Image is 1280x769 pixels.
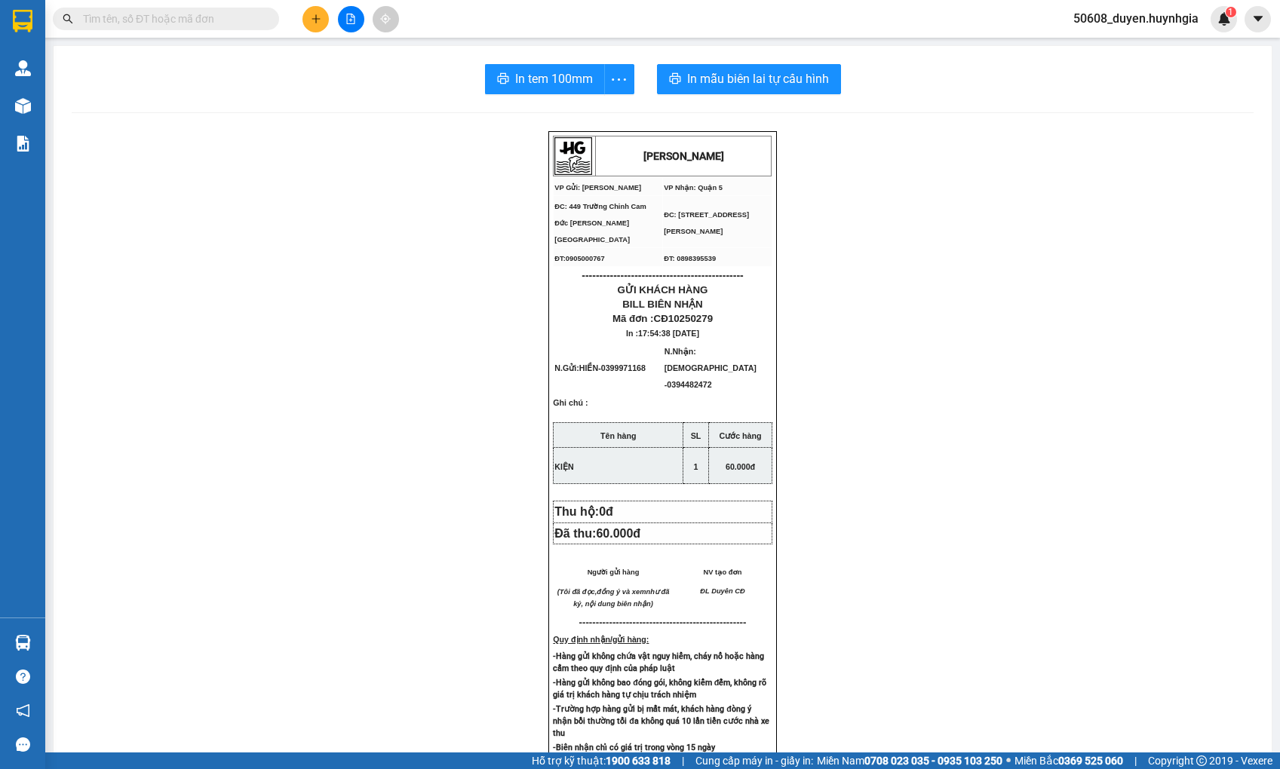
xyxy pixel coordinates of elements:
[600,431,636,440] strong: Tên hàng
[1228,7,1233,17] span: 1
[1134,752,1137,769] span: |
[1058,755,1123,767] strong: 0369 525 060
[703,568,741,576] span: NV tạo đơn
[338,6,364,32] button: file-add
[345,14,356,24] span: file-add
[485,64,605,94] button: printerIn tem 100mm
[554,255,604,262] span: ĐT:0905000767
[612,313,713,324] span: Mã đơn :
[16,669,30,684] span: question-circle
[553,651,764,673] strong: -Hàng gửi không chứa vật nguy hiểm, cháy nổ hoặc hàng cấm theo quy định của pháp luật
[15,60,31,76] img: warehouse-icon
[682,752,684,769] span: |
[302,6,329,32] button: plus
[13,10,32,32] img: logo-vxr
[605,70,634,89] span: more
[582,269,743,281] span: ----------------------------------------------
[643,150,724,162] strong: [PERSON_NAME]
[83,11,261,27] input: Tìm tên, số ĐT hoặc mã đơn
[598,363,646,372] span: -
[664,211,749,235] span: ĐC: [STREET_ADDRESS][PERSON_NAME]
[606,755,671,767] strong: 1900 633 818
[588,568,640,576] span: Người gửi hàng
[726,462,755,471] span: 60.000đ
[1014,752,1123,769] span: Miền Bắc
[817,752,1002,769] span: Miền Nam
[1006,758,1011,764] span: ⚪️
[667,380,711,389] span: 0394482472
[1226,7,1236,17] sup: 1
[553,743,715,752] strong: -Biên nhận chỉ có giá trị trong vòng 15 ngày
[657,64,841,94] button: printerIn mẫu biên lai tự cấu hình
[554,527,640,540] span: Đã thu:
[15,136,31,152] img: solution-icon
[554,363,646,372] span: N.Gửi:
[589,617,747,628] span: -----------------------------------------------
[579,617,589,628] span: ---
[554,462,573,471] span: KIỆN
[554,505,619,518] span: Thu hộ:
[864,755,1002,767] strong: 0708 023 035 - 0935 103 250
[554,137,592,175] img: logo
[579,363,598,372] span: HIỀN
[1251,12,1265,26] span: caret-down
[1217,12,1231,26] img: icon-new-feature
[720,431,762,440] strong: Cước hàng
[553,678,766,700] strong: -Hàng gửi không bao đóng gói, không kiểm đếm, không rõ giá trị khách hàng tự chịu trách nhiệm
[622,299,703,310] span: BILL BIÊN NHẬN
[664,184,723,191] span: VP Nhận: Quận 5
[599,505,613,518] span: 0đ
[601,363,646,372] span: 0399971168
[497,72,509,87] span: printer
[15,98,31,114] img: warehouse-icon
[664,255,716,262] span: ĐT: 0898395539
[665,347,757,389] span: N.Nhận:
[654,313,714,324] span: CĐ10250279
[694,462,698,471] span: 1
[700,587,744,595] span: ĐL Duyên CĐ
[553,704,769,738] strong: -Trường hợp hàng gửi bị mất mát, khách hàng đòng ý nhận bồi thường tối đa không quá 10 lần tiền c...
[553,398,588,419] span: Ghi chú :
[618,284,708,296] span: GỬI KHÁCH HÀNG
[669,72,681,87] span: printer
[515,69,593,88] span: In tem 100mm
[553,635,649,644] strong: Quy định nhận/gửi hàng:
[1061,9,1211,28] span: 50608_duyen.huynhgia
[16,703,30,718] span: notification
[380,14,391,24] span: aim
[596,527,640,540] span: 60.000đ
[16,737,30,752] span: message
[687,69,829,88] span: In mẫu biên lai tự cấu hình
[691,431,701,440] strong: SL
[1196,755,1207,766] span: copyright
[557,588,646,596] em: (Tôi đã đọc,đồng ý và xem
[554,184,641,191] span: VP Gửi: [PERSON_NAME]
[311,14,321,24] span: plus
[554,203,646,244] span: ĐC: 449 Trường Chinh Cam Đức [PERSON_NAME][GEOGRAPHIC_DATA]
[665,363,757,389] span: [DEMOGRAPHIC_DATA] -
[15,635,31,651] img: warehouse-icon
[63,14,73,24] span: search
[373,6,399,32] button: aim
[695,752,813,769] span: Cung cấp máy in - giấy in:
[532,752,671,769] span: Hỗ trợ kỹ thuật:
[1245,6,1271,32] button: caret-down
[638,329,699,338] span: 17:54:38 [DATE]
[604,64,634,94] button: more
[626,329,699,338] span: In :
